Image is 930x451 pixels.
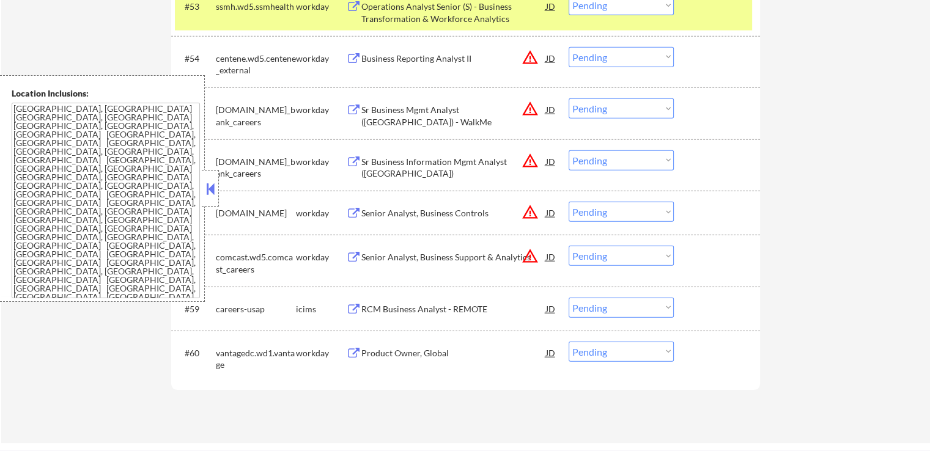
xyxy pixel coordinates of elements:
div: comcast.wd5.comcast_careers [216,251,296,275]
div: Business Reporting Analyst II [361,53,546,65]
button: warning_amber [522,152,539,169]
div: RCM Business Analyst - REMOTE [361,303,546,315]
div: careers-usap [216,303,296,315]
div: JD [545,47,557,69]
button: warning_amber [522,49,539,66]
button: warning_amber [522,248,539,265]
div: workday [296,53,346,65]
div: Location Inclusions: [12,87,200,100]
div: workday [296,1,346,13]
div: JD [545,298,557,320]
div: vantagedc.wd1.vantage [216,347,296,371]
div: JD [545,342,557,364]
div: ssmh.wd5.ssmhealth [216,1,296,13]
div: Senior Analyst, Business Support & Analytics [361,251,546,263]
div: workday [296,207,346,219]
div: workday [296,156,346,168]
div: Product Owner, Global [361,347,546,359]
div: workday [296,347,346,359]
div: [DOMAIN_NAME]_bank_careers [216,156,296,180]
div: #60 [185,347,206,359]
div: JD [545,202,557,224]
div: workday [296,104,346,116]
div: #59 [185,303,206,315]
div: icims [296,303,346,315]
div: #53 [185,1,206,13]
div: centene.wd5.centene_external [216,53,296,76]
div: workday [296,251,346,263]
div: Operations Analyst Senior (S) - Business Transformation & Workforce Analytics [361,1,546,24]
div: [DOMAIN_NAME]_bank_careers [216,104,296,128]
div: #54 [185,53,206,65]
div: JD [545,150,557,172]
div: Senior Analyst, Business Controls [361,207,546,219]
div: Sr Business Information Mgmt Analyst ([GEOGRAPHIC_DATA]) [361,156,546,180]
button: warning_amber [522,204,539,221]
div: JD [545,98,557,120]
div: JD [545,246,557,268]
div: [DOMAIN_NAME] [216,207,296,219]
button: warning_amber [522,100,539,117]
div: Sr Business Mgmt Analyst ([GEOGRAPHIC_DATA]) - WalkMe [361,104,546,128]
